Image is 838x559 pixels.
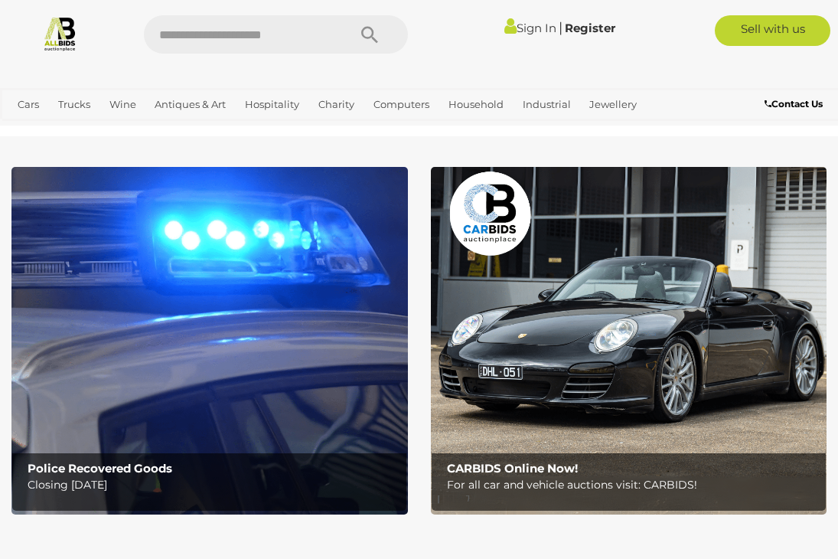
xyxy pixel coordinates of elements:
p: Closing [DATE] [28,476,399,495]
a: Sign In [504,21,556,35]
a: Office [11,117,53,142]
a: Cars [11,92,45,117]
a: Computers [367,92,435,117]
a: Household [442,92,510,117]
a: Police Recovered Goods Police Recovered Goods Closing [DATE] [11,167,408,514]
a: Register [565,21,615,35]
a: Antiques & Art [148,92,232,117]
b: CARBIDS Online Now! [447,461,578,476]
a: Jewellery [583,92,643,117]
img: Police Recovered Goods [11,167,408,514]
a: Sports [60,117,103,142]
a: Sell with us [715,15,830,46]
a: Trucks [52,92,96,117]
a: Wine [103,92,142,117]
b: Contact Us [765,98,823,110]
p: For all car and vehicle auctions visit: CARBIDS! [447,476,818,495]
button: Search [331,15,408,54]
a: Charity [312,92,360,117]
a: CARBIDS Online Now! CARBIDS Online Now! For all car and vehicle auctions visit: CARBIDS! [431,167,827,514]
a: Hospitality [239,92,305,117]
img: CARBIDS Online Now! [431,167,827,514]
a: Contact Us [765,96,827,113]
img: Allbids.com.au [42,15,78,51]
b: Police Recovered Goods [28,461,172,476]
a: [GEOGRAPHIC_DATA] [110,117,231,142]
a: Industrial [517,92,577,117]
span: | [559,19,562,36]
